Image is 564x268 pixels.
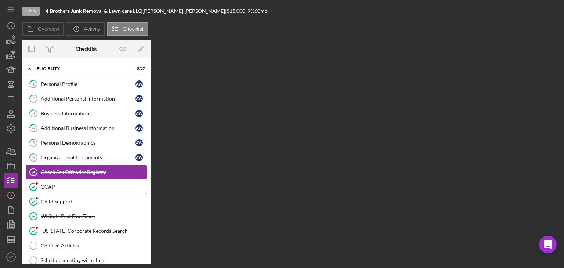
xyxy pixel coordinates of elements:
[41,184,147,190] div: CCAP
[37,66,127,71] div: Eligiblity
[38,26,59,32] label: Overview
[46,8,141,14] b: 4 Brothers Junk Removal & Lawn care LLC
[76,46,97,52] div: Checklist
[26,209,147,224] a: WI State Past Due Taxes
[32,96,35,101] tspan: 2
[41,169,147,175] div: Check Sex Offender Registry
[41,257,147,263] div: Schedule meeting with client
[123,26,144,32] label: Checklist
[539,236,557,253] div: Open Intercom Messenger
[22,22,64,36] button: Overview
[132,66,145,71] div: 5 / 17
[135,110,143,117] div: A W
[41,228,147,234] div: [US_STATE] Corporate Records Search
[32,111,35,116] tspan: 3
[41,155,135,160] div: Organizational Documents
[41,96,135,102] div: Additional Personal Information
[26,150,147,165] a: 6Organizational DocumentsAW
[26,106,147,121] a: 3Business InformationAW
[26,135,147,150] a: 5Personal DemographicsAW
[135,154,143,161] div: A W
[26,224,147,238] a: [US_STATE] Corporate Records Search
[41,111,135,116] div: Business Information
[107,22,148,36] button: Checklist
[41,125,135,131] div: Additional Business Information
[66,22,105,36] button: Activity
[142,8,227,14] div: [PERSON_NAME] [PERSON_NAME] |
[41,199,147,204] div: Child Support
[26,180,147,194] a: CCAP
[32,140,35,145] tspan: 5
[32,155,35,160] tspan: 6
[41,243,147,249] div: Confirm Articles
[135,95,143,102] div: A W
[135,80,143,88] div: A W
[22,7,40,16] div: Open
[26,253,147,268] a: Schedule meeting with client
[84,26,100,32] label: Activity
[227,8,245,14] span: $15,000
[32,82,35,86] tspan: 1
[254,8,268,14] div: 60 mo
[26,165,147,180] a: Check Sex Offender Registry
[8,255,13,259] text: AC
[32,126,35,130] tspan: 4
[26,238,147,253] a: Confirm Articles
[26,121,147,135] a: 4Additional Business InformationAW
[26,194,147,209] a: Child Support
[41,213,147,219] div: WI State Past Due Taxes
[4,250,18,264] button: AC
[135,124,143,132] div: A W
[41,81,135,87] div: Personal Profile
[41,140,135,146] div: Personal Demographics
[26,77,147,91] a: 1Personal ProfileAW
[46,8,142,14] div: |
[26,91,147,106] a: 2Additional Personal InformationAW
[135,139,143,146] div: A W
[247,8,254,14] div: 9 %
